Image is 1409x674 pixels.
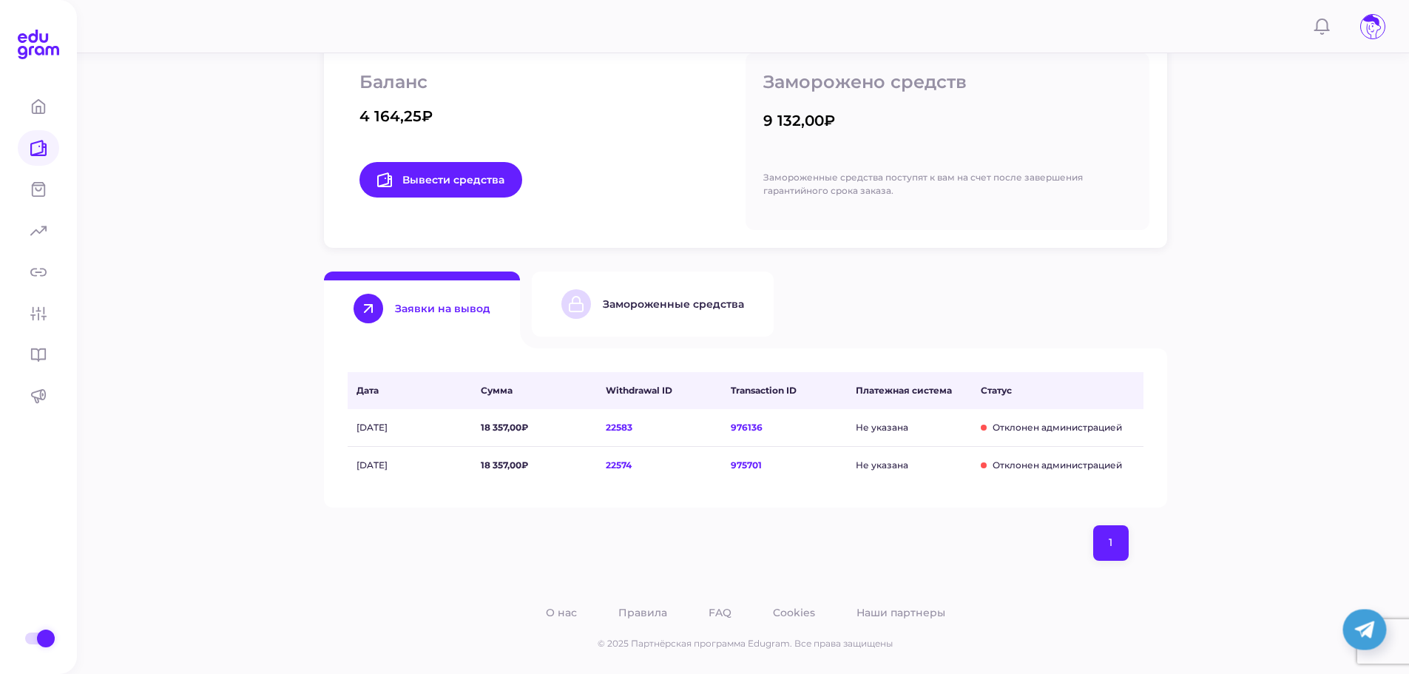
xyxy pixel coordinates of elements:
div: Withdraw Requests [348,372,1143,484]
span: Не указана [856,421,972,434]
div: 4 164,25₽ [359,106,433,127]
div: Заявки на вывод [395,302,490,315]
span: Withdrawal ID [606,384,722,397]
a: Вывести средства [359,162,522,198]
span: 22583 [606,421,722,434]
span: 22574 [606,459,722,472]
button: page 1 [1093,525,1129,561]
span: Вывести средства [377,172,504,187]
span: 975701 [731,459,847,472]
span: Платежная система [856,384,972,397]
button: Замороженные средства [532,272,774,337]
p: Баланс [359,70,728,94]
div: Замороженные средства [603,297,744,311]
a: Наши партнеры [854,603,948,622]
span: [DATE] [357,459,473,472]
span: 18 357,00₽ [481,459,597,472]
span: [DATE] [357,421,473,434]
p: © 2025 Партнёрская программа Edugram. Все права защищены [324,637,1167,650]
nav: pagination navigation [1090,525,1132,561]
span: 18 357,00₽ [481,421,597,434]
a: Cookies [770,603,818,622]
span: 976136 [731,421,847,434]
p: Заморожено средств [763,70,1132,94]
span: Статус [981,384,1143,397]
p: Замороженные средства поступят к вам на счет после завершения гарантийного срока заказа. [763,171,1132,198]
a: FAQ [706,603,734,622]
a: О нас [543,603,580,622]
div: 9 132,00₽ [763,110,835,131]
span: Transaction ID [731,384,847,397]
a: Правила [615,603,670,622]
span: Отклонен администрацией [981,459,1143,472]
span: Не указана [856,459,972,472]
span: Дата [357,384,473,397]
span: Сумма [481,384,597,397]
span: Отклонен администрацией [981,421,1143,434]
button: Заявки на вывод [324,272,520,337]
